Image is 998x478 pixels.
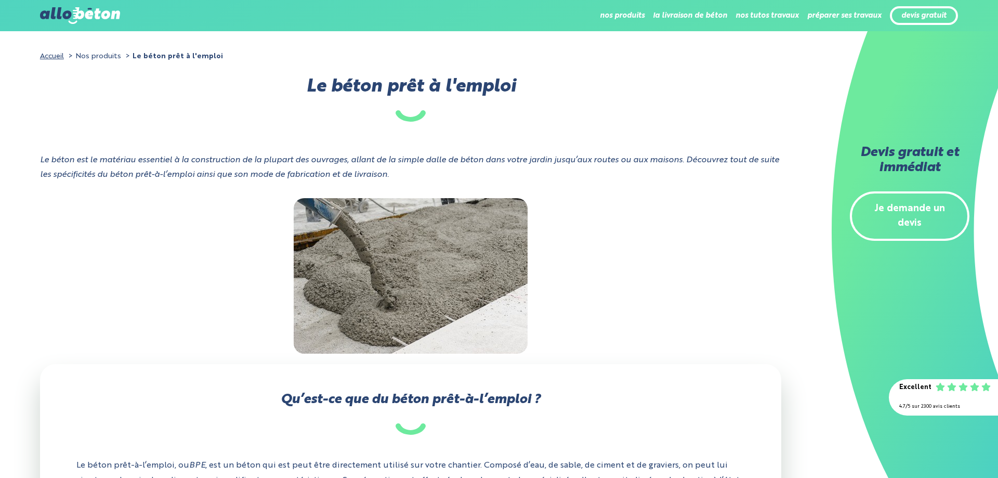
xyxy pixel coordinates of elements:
[40,7,120,24] img: allobéton
[66,49,121,64] li: Nos produits
[294,198,528,354] img: béton prêt à l’emploi
[40,156,779,179] i: Le béton est le matériau essentiel à la construction de la plupart des ouvrages, allant de la sim...
[653,3,727,28] li: la livraison de béton
[901,11,947,20] a: devis gratuit
[123,49,223,64] li: Le béton prêt à l'emploi
[40,53,64,60] a: Accueil
[189,461,205,470] i: BPE
[899,380,931,395] div: Excellent
[736,3,799,28] li: nos tutos travaux
[807,3,882,28] li: préparer ses travaux
[850,191,969,241] a: Je demande un devis
[76,393,745,435] h2: Qu’est-ce que du béton prêt-à-l’emploi ?
[899,399,988,415] div: 4.7/5 sur 2300 avis clients
[600,3,645,28] li: nos produits
[850,146,969,176] h2: Devis gratuit et immédiat
[40,80,781,122] h1: Le béton prêt à l'emploi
